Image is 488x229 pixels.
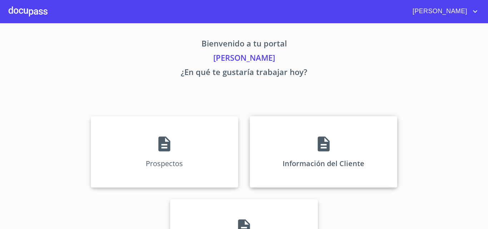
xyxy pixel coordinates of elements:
p: ¿En qué te gustaría trabajar hoy? [24,66,464,80]
p: Información del Cliente [283,159,364,168]
p: [PERSON_NAME] [24,52,464,66]
button: account of current user [407,6,479,17]
span: [PERSON_NAME] [407,6,471,17]
p: Bienvenido a tu portal [24,38,464,52]
p: Prospectos [146,159,183,168]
